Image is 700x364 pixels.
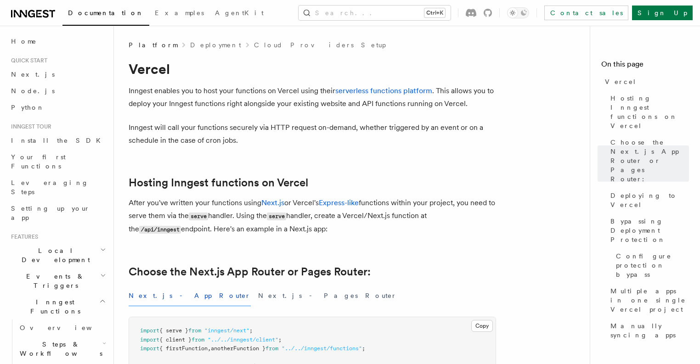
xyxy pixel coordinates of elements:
a: Setting up your app [7,200,108,226]
span: Bypassing Deployment Protection [610,217,689,244]
a: Deployment [190,40,241,50]
a: Choose the Next.js App Router or Pages Router: [607,134,689,187]
a: AgentKit [209,3,269,25]
span: Steps & Workflows [16,340,102,358]
a: Express-like [319,198,359,207]
span: from [192,336,204,343]
span: Configure protection bypass [616,252,689,279]
span: from [265,345,278,352]
span: Inngest tour [7,123,51,130]
span: Examples [155,9,204,17]
span: Vercel [605,77,637,86]
span: Leveraging Steps [11,179,89,196]
a: Cloud Providers Setup [254,40,386,50]
button: Events & Triggers [7,268,108,294]
span: Overview [20,324,114,331]
a: Your first Functions [7,149,108,174]
span: Documentation [68,9,144,17]
span: from [188,327,201,334]
span: ; [362,345,365,352]
span: Next.js [11,71,55,78]
a: Overview [16,319,108,336]
button: Steps & Workflows [16,336,108,362]
span: Events & Triggers [7,272,100,290]
span: Features [7,233,38,241]
span: import [140,327,159,334]
button: Toggle dark mode [507,7,529,18]
span: "inngest/next" [204,327,249,334]
span: anotherFunction } [211,345,265,352]
a: Leveraging Steps [7,174,108,200]
span: Local Development [7,246,100,264]
code: serve [189,213,208,220]
a: Next.js [7,66,108,83]
a: Choose the Next.js App Router or Pages Router: [129,265,371,278]
a: Hosting Inngest functions on Vercel [129,176,308,189]
a: Home [7,33,108,50]
span: Setting up your app [11,205,90,221]
a: Sign Up [632,6,693,20]
span: import [140,345,159,352]
span: Python [11,104,45,111]
a: Vercel [601,73,689,90]
a: Configure protection bypass [612,248,689,283]
span: Node.js [11,87,55,95]
a: Multiple apps in one single Vercel project [607,283,689,318]
a: Hosting Inngest functions on Vercel [607,90,689,134]
code: serve [267,213,286,220]
a: Examples [149,3,209,25]
span: { firstFunction [159,345,208,352]
code: /api/inngest [139,226,181,234]
span: Hosting Inngest functions on Vercel [610,94,689,130]
span: Manually syncing apps [610,321,689,340]
h4: On this page [601,59,689,73]
kbd: Ctrl+K [424,8,445,17]
button: Next.js - App Router [129,286,251,306]
span: { client } [159,336,192,343]
span: Deploying to Vercel [610,191,689,209]
span: Multiple apps in one single Vercel project [610,286,689,314]
button: Inngest Functions [7,294,108,319]
span: Inngest Functions [7,297,99,316]
span: "../../inngest/client" [208,336,278,343]
span: Platform [129,40,177,50]
span: Home [11,37,37,46]
a: Documentation [62,3,149,26]
h1: Vercel [129,61,496,77]
button: Next.js - Pages Router [258,286,397,306]
span: "../../inngest/functions" [282,345,362,352]
span: , [208,345,211,352]
span: Quick start [7,57,47,64]
button: Copy [471,320,493,332]
p: Inngest will call your functions securely via HTTP request on-demand, whether triggered by an eve... [129,121,496,147]
a: Manually syncing apps [607,318,689,343]
button: Search...Ctrl+K [299,6,451,20]
a: Deploying to Vercel [607,187,689,213]
a: Bypassing Deployment Protection [607,213,689,248]
a: serverless functions platform [335,86,432,95]
a: Contact sales [544,6,628,20]
a: Next.js [261,198,284,207]
a: Node.js [7,83,108,99]
p: After you've written your functions using or Vercel's functions within your project, you need to ... [129,196,496,236]
span: { serve } [159,327,188,334]
a: Python [7,99,108,116]
a: Install the SDK [7,132,108,149]
p: Inngest enables you to host your functions on Vercel using their . This allows you to deploy your... [129,84,496,110]
span: Your first Functions [11,153,66,170]
span: import [140,336,159,343]
span: Choose the Next.js App Router or Pages Router: [610,138,689,184]
button: Local Development [7,242,108,268]
span: ; [249,327,253,334]
span: Install the SDK [11,137,106,144]
span: ; [278,336,282,343]
span: AgentKit [215,9,264,17]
